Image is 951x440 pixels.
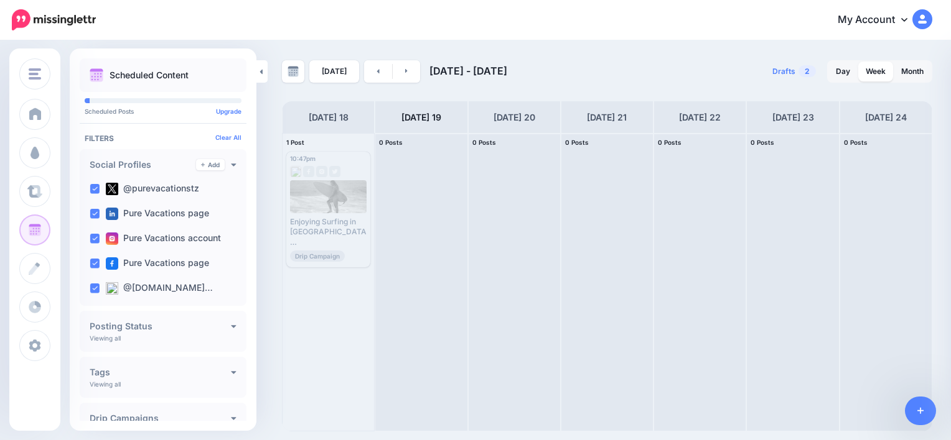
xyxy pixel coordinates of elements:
img: twitter-grey-square.png [329,166,340,177]
h4: [DATE] 23 [772,110,814,125]
h4: Posting Status [90,322,231,331]
img: twitter-square.png [106,183,118,195]
span: Drafts [772,68,795,75]
a: Month [894,62,931,81]
img: calendar-grey-darker.png [288,66,299,77]
a: Drafts2 [765,60,823,83]
p: Viewing all [90,380,121,388]
a: Upgrade [216,108,241,115]
p: Scheduled Content [110,71,189,80]
label: Pure Vacations page [106,208,209,220]
a: [DATE] [309,60,359,83]
img: facebook-square.png [106,257,118,270]
span: 0 Posts [379,139,403,146]
span: 0 Posts [472,139,496,146]
h4: [DATE] 18 [309,110,349,125]
img: calendar.png [90,68,103,82]
h4: Filters [85,134,241,143]
h4: Social Profiles [90,160,196,169]
a: My Account [825,5,932,35]
a: Day [828,62,858,81]
p: Viewing all [90,334,121,342]
img: instagram-square.png [106,232,118,245]
span: 10:47pm [290,155,316,162]
h4: [DATE] 20 [494,110,535,125]
h4: [DATE] 19 [401,110,441,125]
img: menu.png [29,68,41,80]
span: [DATE] - [DATE] [429,65,507,77]
img: Missinglettr [12,9,96,30]
label: Pure Vacations account [106,232,221,245]
h4: [DATE] 22 [679,110,721,125]
label: @[DOMAIN_NAME]… [106,282,213,295]
h4: Drip Campaigns [90,414,231,423]
img: linkedin-square.png [106,208,118,220]
a: Clear All [215,134,241,141]
h4: [DATE] 24 [865,110,907,125]
label: Pure Vacations page [106,257,209,270]
img: instagram-grey-square.png [316,166,327,177]
span: 0 Posts [658,139,682,146]
img: bluesky-grey-square.png [290,166,301,177]
img: facebook-grey-square.png [303,166,314,177]
span: 0 Posts [751,139,774,146]
span: 0 Posts [844,139,868,146]
h4: [DATE] 21 [587,110,627,125]
span: Drip Campaign [290,250,345,262]
h4: Tags [90,368,231,377]
span: 1 Post [286,139,304,146]
label: @purevacationstz [106,183,199,195]
span: 2 [799,65,816,77]
a: Add [196,159,225,170]
img: bluesky-square.png [106,282,118,295]
span: 0 Posts [565,139,589,146]
div: Enjoying Surfing in [GEOGRAPHIC_DATA] Read more 👉 [URL] #Surfing #Surftrip #SurfTravel [290,217,367,247]
a: Week [858,62,893,81]
p: Scheduled Posts [85,108,241,114]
